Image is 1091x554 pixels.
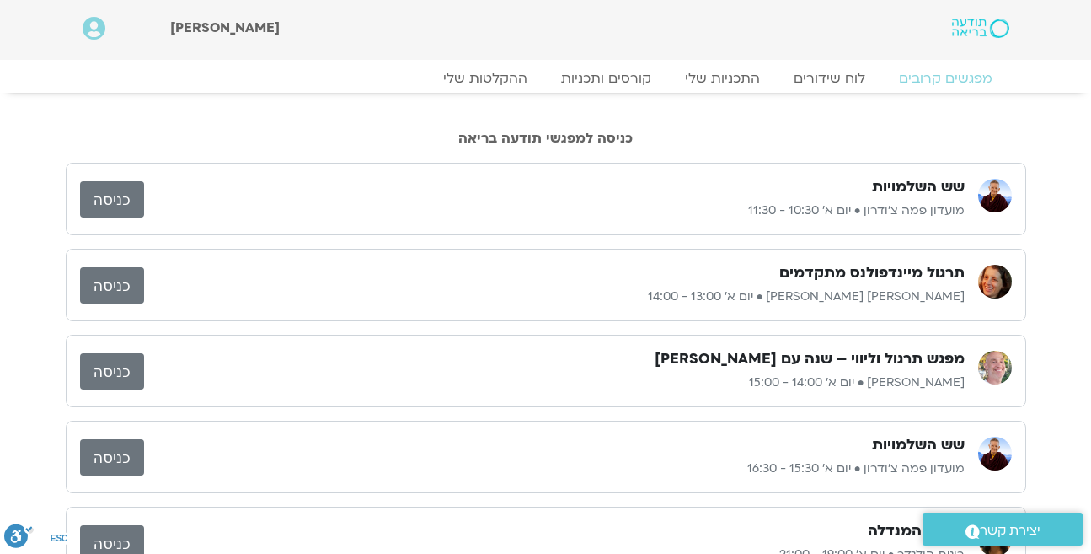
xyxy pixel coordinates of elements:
[978,265,1012,299] img: סיגל בירן אבוחצירה
[872,177,965,197] h3: שש השלמויות
[779,263,965,283] h3: תרגול מיינדפולנס מתקדמים
[978,437,1012,471] img: מועדון פמה צ'ודרון
[868,521,965,541] h3: סגולת המנדלה
[80,267,144,304] a: כניסה
[170,19,280,37] span: [PERSON_NAME]
[655,349,965,369] h3: מפגש תרגול וליווי – שנה עם [PERSON_NAME]
[544,70,668,87] a: קורסים ותכניות
[144,201,965,221] p: מועדון פמה צ'ודרון • יום א׳ 10:30 - 11:30
[66,131,1026,146] h2: כניסה למפגשי תודעה בריאה
[882,70,1009,87] a: מפגשים קרובים
[426,70,544,87] a: ההקלטות שלי
[83,70,1009,87] nav: Menu
[80,439,144,476] a: כניסה
[144,459,965,479] p: מועדון פמה צ'ודרון • יום א׳ 15:30 - 16:30
[668,70,777,87] a: התכניות שלי
[144,373,965,393] p: [PERSON_NAME] • יום א׳ 14:00 - 15:00
[144,287,965,307] p: [PERSON_NAME] [PERSON_NAME] • יום א׳ 13:00 - 14:00
[80,181,144,218] a: כניסה
[978,351,1012,385] img: רון אלון
[980,519,1040,542] span: יצירת קשר
[978,179,1012,212] img: מועדון פמה צ'ודרון
[872,435,965,455] h3: שש השלמויות
[80,353,144,390] a: כניסה
[923,513,1083,546] a: יצירת קשר
[777,70,882,87] a: לוח שידורים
